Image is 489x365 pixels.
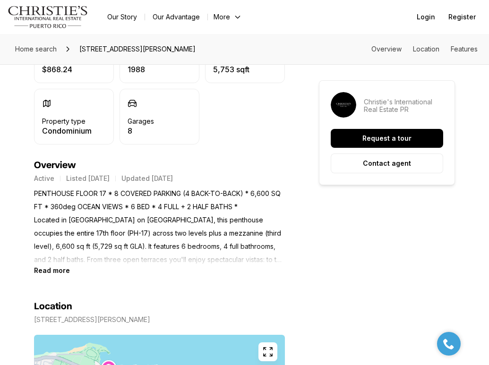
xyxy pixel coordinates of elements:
p: Property type [42,118,86,125]
button: Contact agent [331,153,443,173]
p: 5,753 sqft [213,66,255,73]
span: Login [417,13,435,21]
p: Contact agent [363,160,411,167]
a: Our Story [100,10,145,24]
nav: Page section menu [371,45,478,53]
a: Home search [11,42,60,57]
p: $868.24 [42,66,85,73]
span: [STREET_ADDRESS][PERSON_NAME] [76,42,199,57]
p: Garages [128,118,154,125]
p: 8 [128,127,154,135]
a: Our Advantage [145,10,207,24]
p: Listed [DATE] [66,175,110,182]
button: Register [443,8,481,26]
p: 1988 [128,66,147,73]
p: [STREET_ADDRESS][PERSON_NAME] [34,316,150,323]
p: Updated [DATE] [121,175,173,182]
span: Register [448,13,476,21]
img: logo [8,6,88,28]
p: Christie's International Real Estate PR [364,98,443,113]
span: Home search [15,45,57,53]
p: Active [34,175,54,182]
a: Skip to: Location [413,45,439,53]
p: Condominium [42,127,92,135]
h4: Overview [34,160,285,171]
button: More [208,10,248,24]
p: Request a tour [362,135,412,142]
a: Skip to: Features [451,45,478,53]
p: PENTHOUSE FLOOR 17 * 8 COVERED PARKING (4 BACK-TO-BACK) * 6,600 SQ FT * 360deg OCEAN VIEWS * 6 BE... [34,187,285,266]
h4: Location [34,301,72,312]
button: Read more [34,266,70,274]
button: Login [411,8,441,26]
a: Skip to: Overview [371,45,402,53]
button: Request a tour [331,129,443,148]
